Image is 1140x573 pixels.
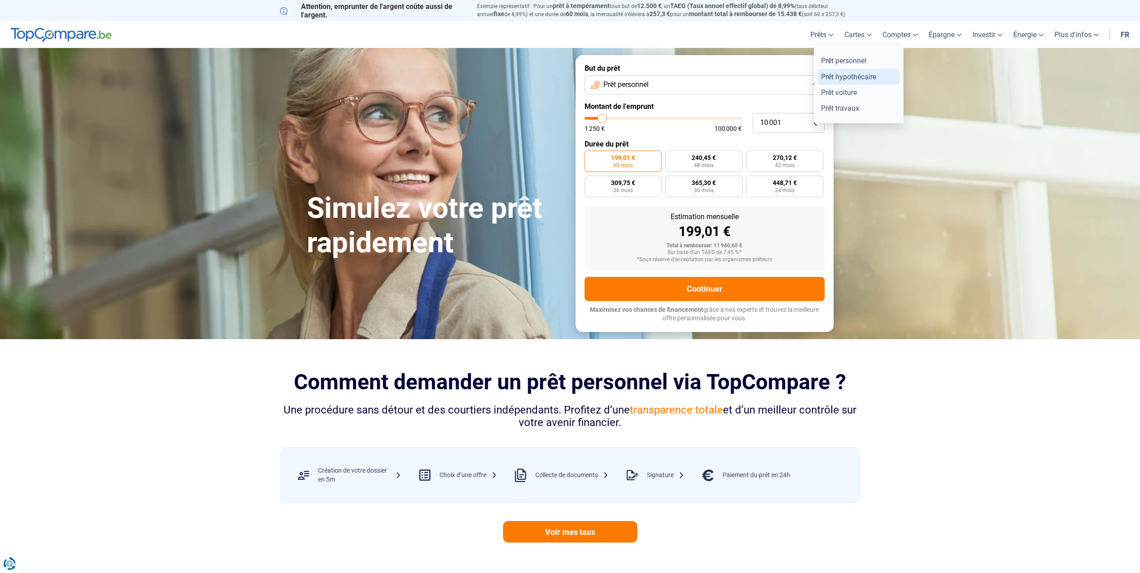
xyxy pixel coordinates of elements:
span: 1 250 € [585,125,605,132]
img: TopCompare [11,28,112,42]
a: Prêt hypothécaire [817,69,900,85]
span: € [813,119,817,127]
div: 199,01 € [592,225,817,238]
a: Prêt voiture [817,85,900,100]
h1: Simulez votre prêt rapidement [307,191,565,260]
a: Cartes [839,22,877,48]
p: grâce à nos experts et trouvez la meilleure offre personnalisée pour vous. [585,306,825,323]
a: Investir [967,22,1008,48]
span: 240,45 € [692,155,716,161]
span: 60 mois [566,10,588,17]
div: Choix d’une offre [439,471,497,480]
div: Création de votre dossier en 5m [318,466,401,484]
div: Signature [647,471,684,480]
label: But du prêt [585,64,825,73]
button: Continuer [585,277,825,301]
span: 365,30 € [692,180,716,186]
label: Durée du prêt [585,140,825,148]
a: fr [1115,22,1135,48]
span: 448,71 € [773,180,797,186]
span: 12.500 € [637,2,662,9]
a: Énergie [1008,22,1049,48]
span: transparence totale [630,404,723,416]
div: Collecte de documents [535,471,609,480]
span: 257,3 € [650,10,670,17]
span: 270,12 € [773,155,797,161]
span: Maximisez vos chances de financement [590,306,703,313]
span: 100 000 € [714,125,742,132]
span: TAEG (Taux annuel effectif global) de 8,99% [670,2,795,9]
span: fixe [494,10,504,17]
span: 199,01 € [611,155,635,161]
span: montant total à rembourser de 15.438 € [689,10,802,17]
span: 48 mois [694,163,714,168]
a: Comptes [877,22,923,48]
a: Prêt travaux [817,100,900,116]
p: Exemple représentatif : Pour un tous but de , un (taux débiteur annuel de 8,99%) et une durée de ... [477,2,860,18]
div: Total à rembourser: 11 940,60 € [592,243,817,249]
span: 309,75 € [611,180,635,186]
label: Montant de l'emprunt [585,102,825,111]
span: 30 mois [694,188,714,193]
div: Sur base d'un TAEG de 7,45 %* [592,250,817,256]
span: 60 mois [613,163,633,168]
h2: Comment demander un prêt personnel via TopCompare ? [280,370,860,394]
div: Une procédure sans détour et des courtiers indépendants. Profitez d’une et d’un meilleur contrôle... [280,404,860,430]
p: Attention, emprunter de l'argent coûte aussi de l'argent. [280,2,466,19]
span: 36 mois [613,188,633,193]
a: Prêts [805,22,839,48]
div: Estimation mensuelle [592,213,817,220]
a: Épargne [923,22,967,48]
a: Prêt personnel [817,53,900,69]
span: 24 mois [775,188,795,193]
button: Prêt personnel [585,75,825,95]
div: Paiement du prêt en 24h [723,471,790,480]
a: Voir mes taux [503,521,637,543]
span: prêt à tempérament [553,2,610,9]
div: *Sous réserve d'acceptation par les organismes prêteurs [592,257,817,263]
span: 42 mois [775,163,795,168]
span: Prêt personnel [603,80,649,90]
a: Plus d'infos [1049,22,1104,48]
